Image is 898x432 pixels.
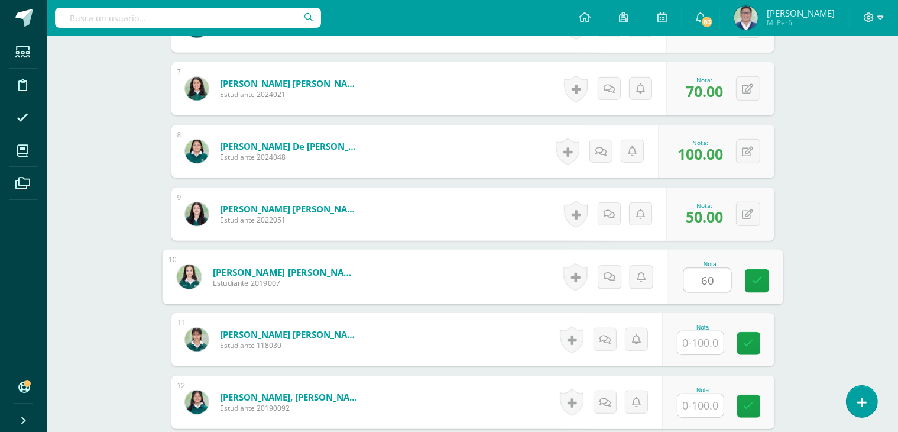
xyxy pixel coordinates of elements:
span: 70.00 [686,81,723,101]
div: Nota [677,387,729,394]
div: Nota: [686,76,723,84]
img: 070bd88b0fc7474ba13ffcbeac42029f.png [185,140,209,163]
img: 33f98e08faf0c851148b7a0cab04843e.png [177,265,201,289]
div: Nota [677,324,729,331]
img: 25aa3ceeaef8ec2218e61530ab5a65a8.png [185,202,209,226]
a: [PERSON_NAME] [PERSON_NAME] [220,78,362,89]
span: Estudiante 2022051 [220,215,362,225]
a: [PERSON_NAME] de [PERSON_NAME] [220,140,362,152]
input: 0-100.0 [683,269,731,292]
span: Estudiante 118030 [220,340,362,350]
span: [PERSON_NAME] [767,7,835,19]
span: Estudiante 2019007 [212,278,358,289]
a: [PERSON_NAME] [PERSON_NAME] [220,328,362,340]
span: Estudiante 2024021 [220,89,362,99]
span: Estudiante 2024048 [220,152,362,162]
a: [PERSON_NAME] [PERSON_NAME] [212,266,358,278]
span: 83 [701,15,714,28]
input: Busca un usuario... [55,8,321,28]
span: 100.00 [677,144,723,164]
img: 83083a37b99434561b5cd5a78dd4ec51.png [185,328,209,352]
div: Nota [683,261,737,267]
a: [PERSON_NAME] [PERSON_NAME] [220,203,362,215]
img: 2ab4296ce25518738161d0eb613a9661.png [734,6,758,30]
div: Nota: [677,138,723,147]
input: 0-100.0 [677,394,724,417]
img: 7e7769ec19000741d254936d2933488f.png [185,391,209,414]
span: Estudiante 20190092 [220,403,362,413]
input: 0-100.0 [677,331,724,354]
img: 6c466794625e080c437f9c6a80639155.png [185,77,209,101]
span: Mi Perfil [767,18,835,28]
a: [PERSON_NAME], [PERSON_NAME] [220,391,362,403]
span: 50.00 [686,207,723,227]
div: Nota: [686,201,723,209]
